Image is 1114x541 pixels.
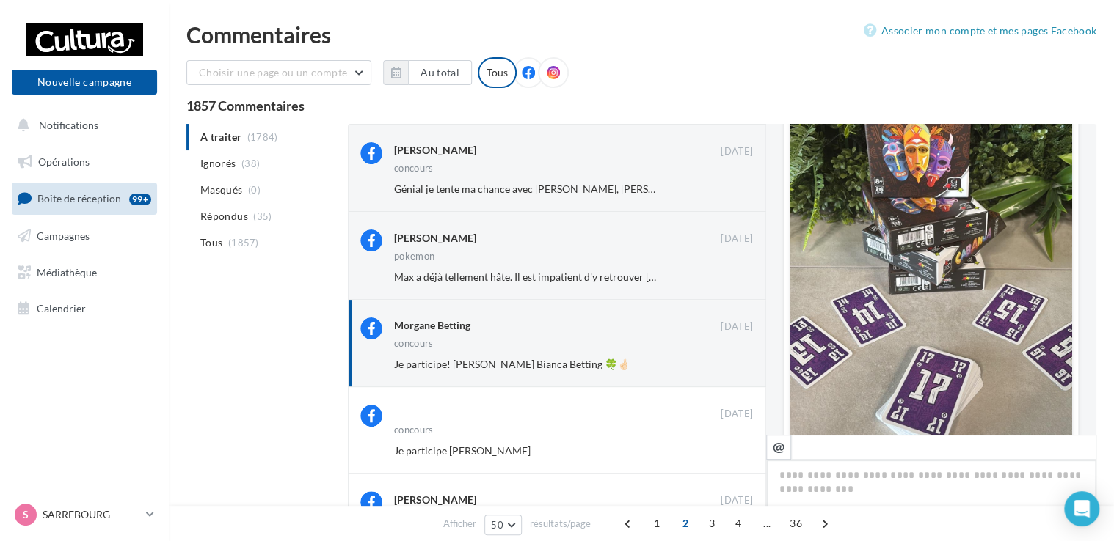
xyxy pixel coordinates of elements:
[9,110,154,141] button: Notifications
[773,440,785,453] i: @
[394,163,434,173] div: concours
[253,210,272,222] span: (35)
[721,408,753,421] span: [DATE]
[645,512,669,535] span: 1
[700,512,724,535] span: 3
[766,435,791,460] button: @
[721,320,753,334] span: [DATE]
[9,183,160,214] a: Boîte de réception99+
[200,183,242,197] span: Masqués
[727,512,750,535] span: 4
[12,501,157,529] a: S SARREBOURG
[383,60,472,85] button: Au total
[394,318,470,333] div: Morgane Betting
[9,221,160,251] a: Campagnes
[37,265,97,278] span: Médiathèque
[721,494,753,507] span: [DATE]
[37,229,90,242] span: Campagnes
[1064,491,1099,526] div: Open Intercom Messenger
[248,184,261,196] span: (0)
[199,66,347,78] span: Choisir une page ou un compte
[200,209,248,224] span: Répondus
[394,251,434,261] div: pokemon
[864,22,1096,40] a: Associer mon compte et mes pages Facebook
[186,60,371,85] button: Choisir une page ou un compte
[37,192,121,205] span: Boîte de réception
[12,70,157,95] button: Nouvelle campagne
[478,57,517,88] div: Tous
[784,512,808,535] span: 36
[228,237,259,249] span: (1857)
[241,158,260,169] span: (38)
[186,99,1096,112] div: 1857 Commentaires
[129,194,151,205] div: 99+
[394,270,849,283] span: Max a déjà tellement hâte. Il est impatient d'y retrouver [PERSON_NAME] et [PERSON_NAME] 😉❤️
[394,339,434,348] div: concours
[394,183,797,195] span: Génial je tente ma chance avec [PERSON_NAME], [PERSON_NAME] et [PERSON_NAME]
[9,293,160,324] a: Calendrier
[755,512,779,535] span: ...
[9,147,160,177] a: Opérations
[530,517,591,531] span: résultats/page
[43,507,140,522] p: SARREBOURG
[484,515,522,535] button: 50
[186,23,1096,45] div: Commentaires
[491,519,503,531] span: 50
[443,517,476,531] span: Afficher
[9,257,160,288] a: Médiathèque
[394,444,531,457] span: Je participe [PERSON_NAME]
[200,156,236,171] span: Ignorés
[674,512,697,535] span: 2
[23,507,29,522] span: S
[408,60,472,85] button: Au total
[394,358,630,370] span: Je participe! [PERSON_NAME] Bianca Betting 🍀🤞🏻
[721,145,753,158] span: [DATE]
[394,493,476,507] div: [PERSON_NAME]
[39,119,98,131] span: Notifications
[394,143,476,158] div: [PERSON_NAME]
[38,155,90,168] span: Opérations
[394,425,434,435] div: concours
[200,235,222,250] span: Tous
[37,302,86,314] span: Calendrier
[721,232,753,246] span: [DATE]
[394,231,476,246] div: [PERSON_NAME]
